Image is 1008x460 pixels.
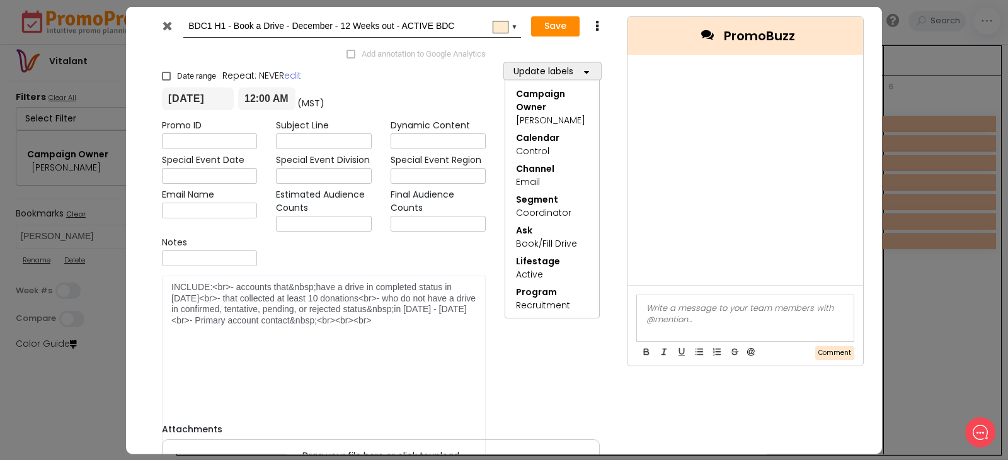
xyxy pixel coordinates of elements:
[10,134,242,178] div: Hi , You can now add bookmarks to your calendar filters! Try it by selecting filters, then click ...
[724,26,795,45] span: PromoBuzz
[276,154,370,167] label: Special Event Division
[238,87,295,110] input: Start time
[162,236,187,249] label: Notes
[162,87,234,110] input: From date
[35,56,217,71] h2: What can we do to help?
[516,299,588,312] div: Recruitment
[516,286,588,299] div: Program
[276,119,329,132] label: Subject Line
[10,216,242,243] button: New conversation
[81,225,151,235] span: New conversation
[815,345,854,360] button: Comment
[516,145,588,158] div: Control
[516,255,588,268] div: Lifestage
[516,193,588,206] div: Segment
[516,176,588,189] div: Email
[516,162,588,176] div: Channel
[516,268,588,281] div: Active
[295,87,324,109] div: (MST)
[162,154,244,167] label: Special Event Date
[35,31,217,50] h1: Hello [PERSON_NAME]!
[516,317,588,330] div: MarOps Lead
[162,424,600,435] h6: Attachments
[516,87,588,114] div: Campaign Owner
[10,178,242,187] div: [PERSON_NAME] •
[10,186,38,196] span: [DATE]
[177,70,216,82] span: Date range
[162,188,214,201] label: Email Name
[516,206,588,220] div: Coordinator
[10,108,35,133] img: US
[222,69,301,82] span: Repeat: NEVER
[503,62,602,80] button: Update labels
[391,154,481,167] label: Special Event Region
[516,224,588,237] div: Ask
[391,119,470,132] label: Dynamic Content
[516,132,588,145] div: Calendar
[162,119,202,132] label: Promo ID
[516,114,588,127] div: [PERSON_NAME]
[284,69,301,82] a: edit
[391,188,486,215] label: Final Audience Counts
[965,417,995,447] iframe: gist-messenger-bubble-iframe
[516,237,588,250] div: Book/Fill Drive
[276,188,371,215] label: Estimated Audience Counts
[105,379,159,387] span: We run on Gist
